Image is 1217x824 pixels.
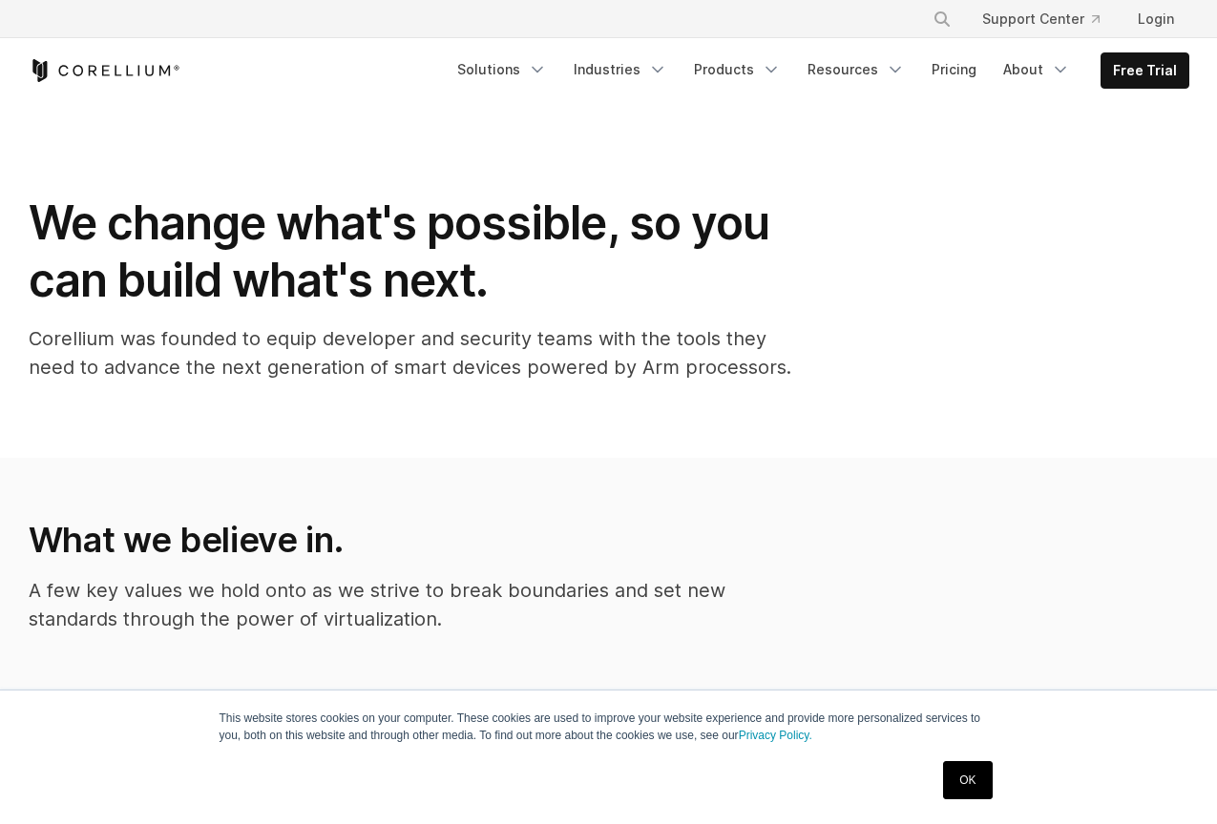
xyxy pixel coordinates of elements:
h1: We change what's possible, so you can build what's next. [29,195,792,309]
p: A few key values we hold onto as we strive to break boundaries and set new standards through the ... [29,576,789,633]
a: Pricing [920,52,988,87]
a: Login [1123,2,1189,36]
a: OK [943,761,992,799]
a: Resources [796,52,916,87]
a: Privacy Policy. [739,729,812,742]
a: Industries [562,52,679,87]
a: Products [682,52,792,87]
a: About [992,52,1081,87]
p: Corellium was founded to equip developer and security teams with the tools they need to advance t... [29,324,792,381]
a: Corellium Home [29,59,180,82]
button: Search [925,2,959,36]
p: This website stores cookies on your computer. These cookies are used to improve your website expe... [220,710,998,744]
div: Navigation Menu [910,2,1189,36]
div: Navigation Menu [446,52,1189,89]
a: Free Trial [1102,53,1188,88]
h2: What we believe in. [29,519,789,561]
a: Support Center [967,2,1115,36]
a: Solutions [446,52,558,87]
